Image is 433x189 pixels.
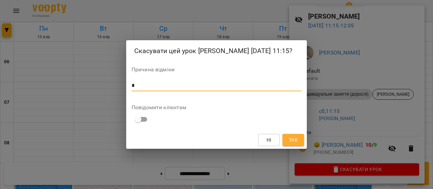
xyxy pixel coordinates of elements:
span: Так [289,136,298,144]
button: Так [282,134,304,146]
span: Ні [267,136,272,144]
label: Причина відміни [132,67,301,72]
h2: Скасувати цей урок [PERSON_NAME] [DATE] 11:15? [134,46,299,56]
label: Повідомити клієнтам [132,105,301,110]
button: Ні [258,134,280,146]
